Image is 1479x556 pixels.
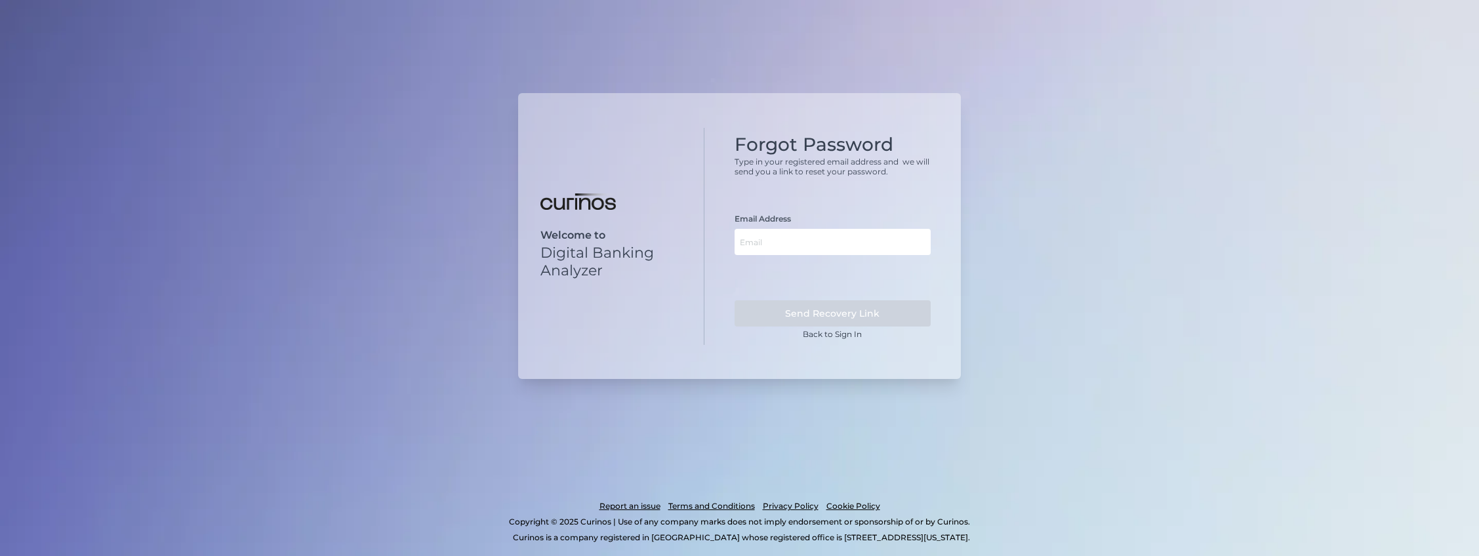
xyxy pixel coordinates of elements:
[763,498,819,514] a: Privacy Policy
[599,498,660,514] a: Report an issue
[735,214,791,224] label: Email Address
[68,530,1415,546] p: Curinos is a company registered in [GEOGRAPHIC_DATA] whose registered office is [STREET_ADDRESS][...
[540,244,681,279] p: Digital Banking Analyzer
[735,300,931,327] button: Send Recovery Link
[803,329,862,339] a: Back to Sign In
[735,157,931,176] p: Type in your registered email address and we will send you a link to reset your password.
[668,498,755,514] a: Terms and Conditions
[540,193,616,210] img: Digital Banking Analyzer
[64,514,1415,530] p: Copyright © 2025 Curinos | Use of any company marks does not imply endorsement or sponsorship of ...
[735,229,931,255] input: Email
[735,134,931,156] h1: Forgot Password
[826,498,880,514] a: Cookie Policy
[540,229,681,241] p: Welcome to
